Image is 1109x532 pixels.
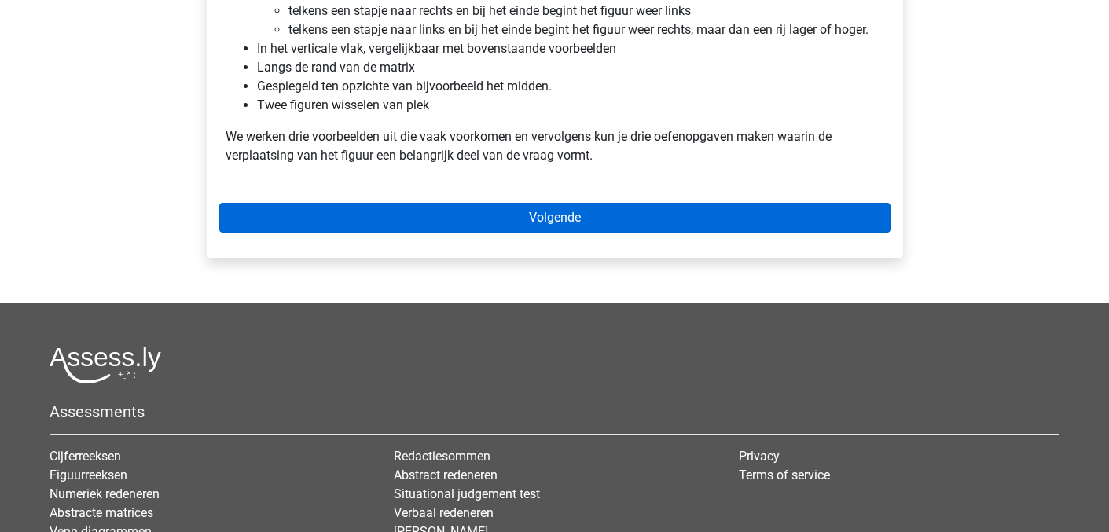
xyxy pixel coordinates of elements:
a: Verbaal redeneren [394,505,494,520]
a: Privacy [739,449,780,464]
a: Situational judgement test [394,486,540,501]
a: Terms of service [739,468,830,482]
li: Twee figuren wisselen van plek [257,96,884,115]
a: Cijferreeksen [50,449,121,464]
a: Abstracte matrices [50,505,153,520]
li: telkens een stapje naar links en bij het einde begint het figuur weer rechts, maar dan een rij la... [288,20,884,39]
li: Gespiegeld ten opzichte van bijvoorbeeld het midden. [257,77,884,96]
a: Numeriek redeneren [50,486,160,501]
a: Figuurreeksen [50,468,127,482]
li: Langs de rand van de matrix [257,58,884,77]
img: Assessly logo [50,347,161,383]
li: In het verticale vlak, vergelijkbaar met bovenstaande voorbeelden [257,39,884,58]
a: Abstract redeneren [394,468,498,482]
a: Redactiesommen [394,449,490,464]
p: We werken drie voorbeelden uit die vaak voorkomen en vervolgens kun je drie oefenopgaven maken wa... [226,127,884,165]
h5: Assessments [50,402,1059,421]
a: Volgende [219,203,891,233]
li: telkens een stapje naar rechts en bij het einde begint het figuur weer links [288,2,884,20]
